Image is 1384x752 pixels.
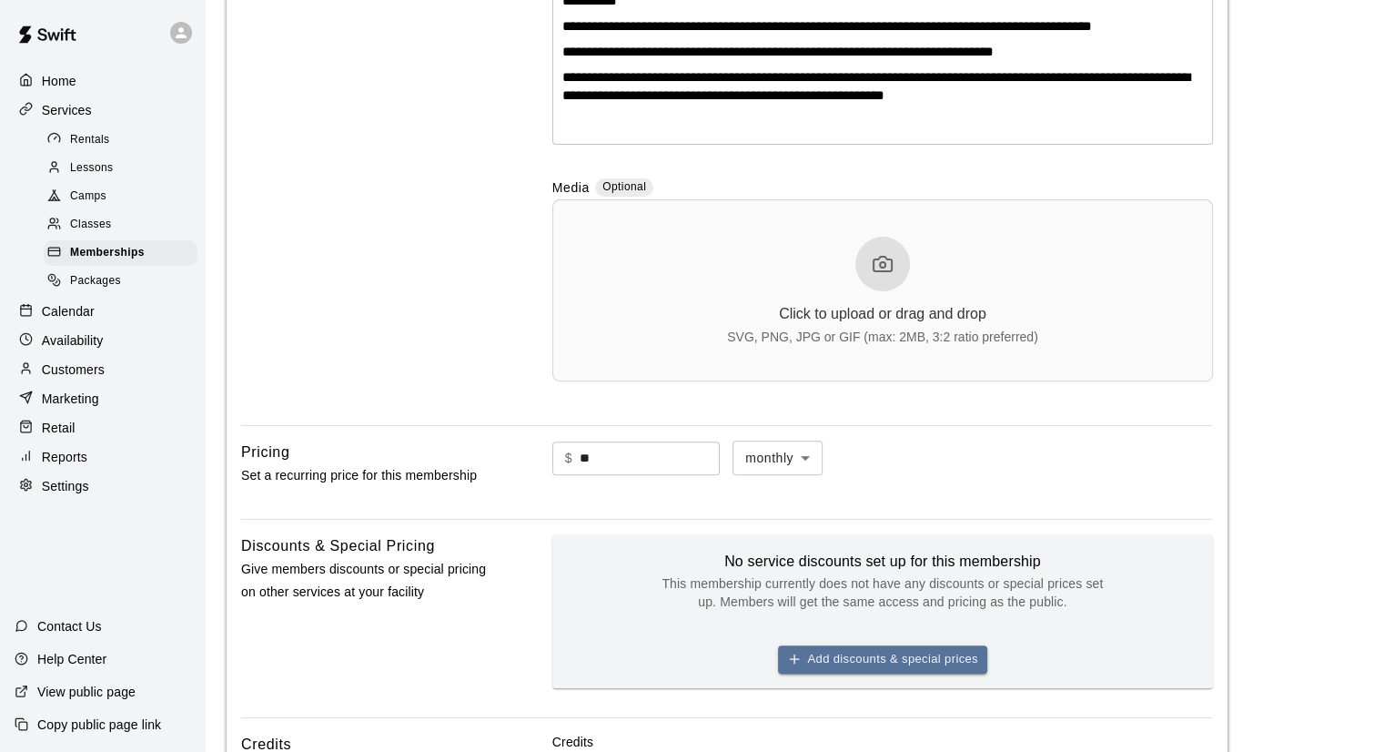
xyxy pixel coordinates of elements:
a: Memberships [44,239,205,268]
p: Help Center [37,650,106,668]
a: Retail [15,414,190,442]
a: Settings [15,473,190,500]
span: Rentals [70,131,110,149]
a: Marketing [15,385,190,412]
p: Reports [42,448,87,466]
a: Rentals [44,126,205,154]
span: Packages [70,272,121,290]
a: Packages [44,268,205,296]
h6: Discounts & Special Pricing [241,534,435,558]
p: Marketing [42,390,99,408]
p: Give members discounts or special pricing on other services at your facility [241,558,494,604]
a: Services [15,97,190,124]
h6: No service discounts set up for this membership [655,549,1110,574]
p: Set a recurring price for this membership [241,464,494,487]
span: Camps [70,188,106,206]
a: Classes [44,211,205,239]
span: Optional [602,180,646,193]
div: Lessons [44,156,197,181]
p: Services [42,101,92,119]
a: Reports [15,443,190,471]
div: Classes [44,212,197,238]
div: Click to upload or drag and drop [779,306,986,322]
div: Memberships [44,240,197,266]
h6: Pricing [241,441,289,464]
p: Availability [42,331,104,350]
p: Contact Us [37,617,102,635]
a: Camps [44,183,205,211]
div: Rentals [44,127,197,153]
p: $ [565,449,572,468]
div: Packages [44,269,197,294]
p: Credits [552,733,1213,751]
a: Lessons [44,154,205,182]
p: This membership currently does not have any discounts or special prices set up. Members will get ... [655,574,1110,611]
p: Retail [42,419,76,437]
button: Add discounts & special prices [778,645,987,674]
a: Calendar [15,298,190,325]
p: Calendar [42,302,95,320]
a: Customers [15,356,190,383]
a: Availability [15,327,190,354]
p: View public page [37,683,136,701]
a: Home [15,67,190,95]
p: Customers [42,361,105,379]
p: Copy public page link [37,716,161,734]
p: Home [42,72,76,90]
label: Media [552,178,590,199]
p: Settings [42,477,89,495]
span: Classes [70,216,111,234]
span: Lessons [70,159,114,178]
div: monthly [732,441,823,474]
div: Camps [44,184,197,209]
div: SVG, PNG, JPG or GIF (max: 2MB, 3:2 ratio preferred) [727,330,1038,344]
span: Memberships [70,244,145,262]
